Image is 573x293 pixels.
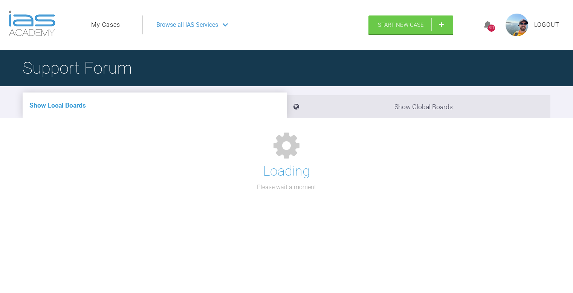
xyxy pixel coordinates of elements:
div: 521 [488,25,495,32]
a: My Cases [91,20,120,30]
h1: Loading [263,160,310,182]
span: Browse all IAS Services [156,20,218,30]
span: Start New Case [378,22,424,28]
h1: Support Forum [23,55,132,81]
p: Please wait a moment [257,182,316,192]
img: profile.png [506,14,528,36]
a: Start New Case [368,15,453,34]
li: Show Local Boards [23,93,287,118]
a: Logout [534,20,559,30]
img: logo-light.3e3ef733.png [9,11,55,36]
li: Show Global Boards [287,95,551,118]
